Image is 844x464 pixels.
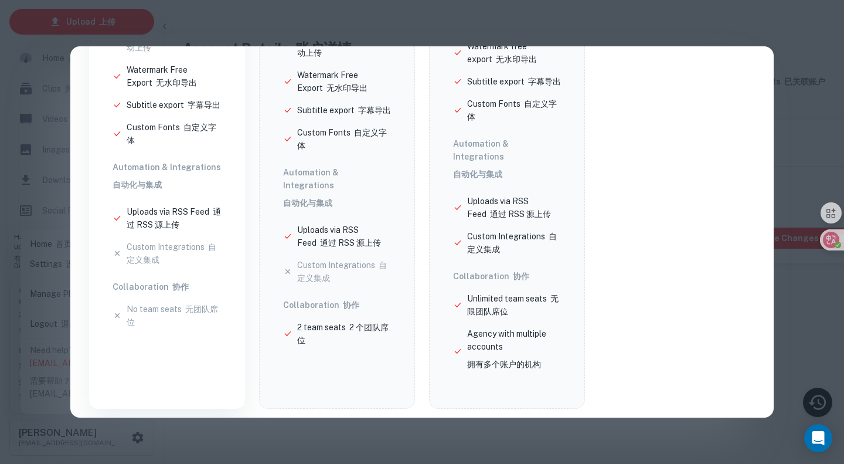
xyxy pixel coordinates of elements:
font: 字幕导出 [188,100,220,110]
h6: Collaboration [283,299,391,311]
font: 自动化与集成 [283,198,332,208]
p: Watermark Free Export [127,63,222,89]
font: 通过 RSS 源上传 [127,207,221,229]
font: 自定义字体 [297,128,387,150]
font: 协作 [513,272,529,281]
font: 字幕导出 [528,77,561,86]
h6: Automation & Integrations [113,161,222,196]
font: 无水印导出 [326,83,367,93]
p: Custom Fonts [467,97,561,123]
font: 从 YouTube 自动上传 [127,30,217,52]
font: 自定义字体 [127,123,216,145]
p: Uploads via RSS Feed [297,223,391,249]
h6: Automation & Integrations [283,166,391,214]
font: 2 个团队席位 [297,323,389,345]
font: 自定义集成 [127,242,216,265]
h6: Automation & Integrations [453,137,561,185]
p: Subtitle export [467,75,561,88]
p: Custom Integrations [297,259,391,285]
font: 无团队席位 [127,304,218,327]
p: Subtitle export [297,104,391,117]
p: No team seats [127,303,222,328]
p: Custom Fonts [127,121,222,147]
font: 自动化与集成 [453,170,502,179]
h6: Collaboration [113,280,222,293]
p: Watermark Free Export [297,69,391,94]
p: Custom Integrations [127,241,222,266]
p: Uploads via RSS Feed [127,205,222,231]
font: 协作 [172,282,189,292]
font: 无水印导出 [496,55,537,64]
h6: Collaboration [453,270,561,283]
p: 2 team seats [297,321,391,347]
font: 拥有多个账户的机构 [467,360,541,369]
font: 通过 RSS 源上传 [320,238,381,248]
p: Watermark free export [467,40,561,66]
font: 字幕导出 [358,106,391,115]
p: Custom Integrations [467,230,561,256]
p: Subtitle export [127,99,220,111]
font: 无水印导出 [156,78,197,87]
font: 自定义集成 [297,260,387,283]
p: Custom Fonts [297,126,391,152]
p: Agency with multiple accounts [467,327,561,375]
font: 通过 RSS 源上传 [490,209,551,219]
font: 从 YouTube 自动上传 [297,35,387,57]
div: Open Intercom Messenger [804,424,832,452]
font: 协作 [343,300,359,310]
p: Unlimited team seats [467,292,561,318]
p: Uploads via RSS Feed [467,195,561,221]
font: 自动化与集成 [113,180,162,189]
